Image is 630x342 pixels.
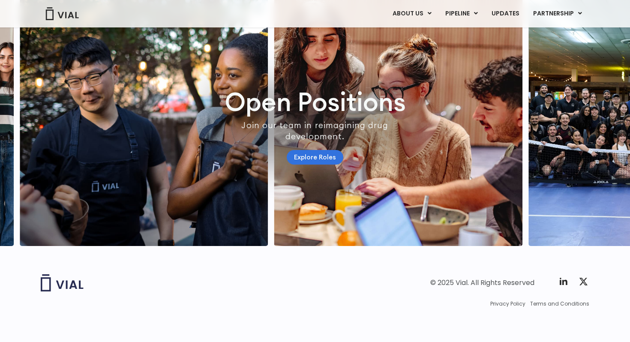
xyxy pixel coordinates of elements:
[45,7,79,20] img: Vial Logo
[485,6,526,21] a: UPDATES
[41,274,84,291] img: Vial logo wih "Vial" spelled out
[386,6,438,21] a: ABOUT USMenu Toggle
[490,300,525,308] a: Privacy Policy
[287,150,343,165] a: Explore Roles
[430,278,534,288] div: © 2025 Vial. All Rights Reserved
[438,6,484,21] a: PIPELINEMenu Toggle
[526,6,589,21] a: PARTNERSHIPMenu Toggle
[530,300,589,308] a: Terms and Conditions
